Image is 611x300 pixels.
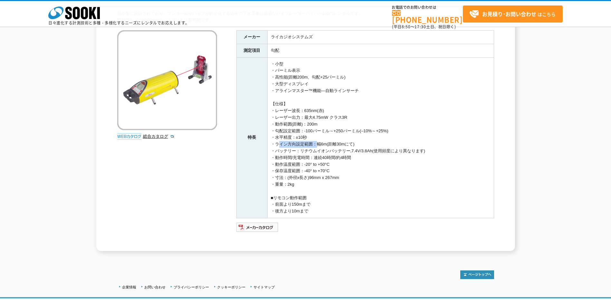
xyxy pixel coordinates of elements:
a: クッキーポリシー [217,285,245,289]
th: 特長 [236,57,267,218]
span: はこちら [469,9,556,19]
a: お見積り･お問い合わせはこちら [463,5,563,23]
th: 測定項目 [236,44,267,57]
strong: お見積り･お問い合わせ [482,10,536,18]
a: 総合カタログ [143,134,175,139]
td: 勾配 [267,44,494,57]
th: メーカー [236,30,267,44]
p: 日々進化する計測技術と多種・多様化するニーズにレンタルでお応えします。 [48,21,189,25]
a: プライバシーポリシー [174,285,209,289]
span: 17:30 [415,24,426,30]
a: 企業情報 [122,285,136,289]
span: (平日 ～ 土日、祝日除く) [392,24,456,30]
td: ・小型 ・パーミル表示 ・高性能(距離200m、勾配+25パーミル) ・大型ディスプレイ ・アラインマスター™機能―自動ラインサーチ 【仕様】 ・レーザー波長：635nm(赤) ・レーザー出力：... [267,57,494,218]
a: メーカーカタログ [236,226,279,231]
span: お電話でのお問い合わせは [392,5,463,9]
img: メーカーカタログ [236,222,279,232]
a: サイトマップ [253,285,275,289]
td: ライカジオシステムズ [267,30,494,44]
a: お問い合わせ [144,285,166,289]
img: パイプレーザー パイパー100 - [117,30,217,130]
a: [PHONE_NUMBER] [392,10,463,23]
span: 8:50 [402,24,411,30]
img: トップページへ [460,270,494,279]
img: webカタログ [117,133,141,140]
